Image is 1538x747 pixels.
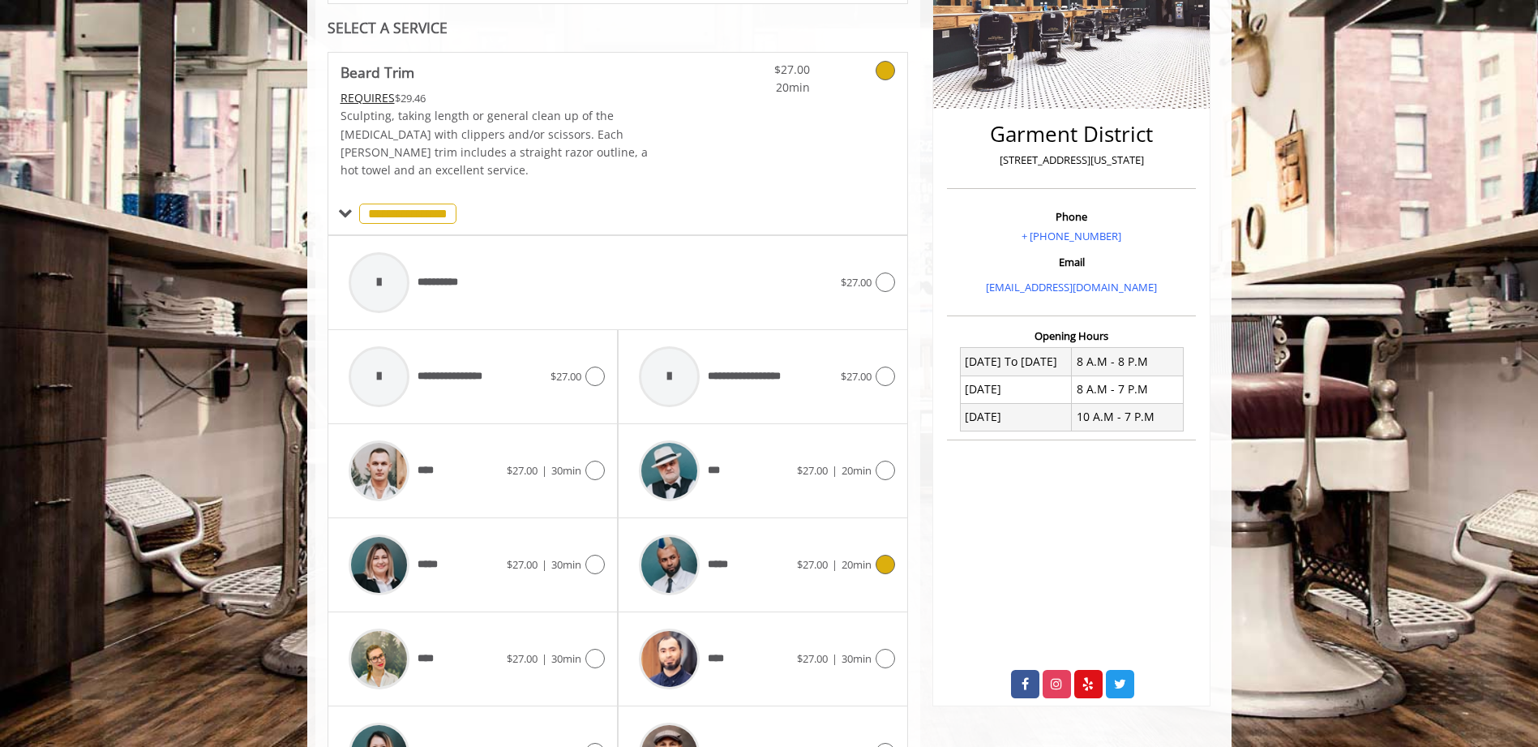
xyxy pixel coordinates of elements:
span: 30min [551,463,581,478]
span: | [542,651,547,666]
span: $27.00 [714,61,810,79]
p: Sculpting, taking length or general clean up of the [MEDICAL_DATA] with clippers and/or scissors.... [341,107,666,180]
div: $29.46 [341,89,666,107]
td: [DATE] [960,403,1072,431]
span: This service needs some Advance to be paid before we block your appointment [341,90,395,105]
h3: Opening Hours [947,330,1196,341]
div: SELECT A SERVICE [328,20,909,36]
td: [DATE] [960,376,1072,403]
span: $27.00 [797,557,828,572]
td: 10 A.M - 7 P.M [1072,403,1184,431]
span: 20min [842,557,872,572]
span: $27.00 [551,369,581,384]
span: 30min [551,651,581,666]
h2: Garment District [951,122,1192,146]
h3: Email [951,256,1192,268]
td: 8 A.M - 8 P.M [1072,348,1184,376]
span: 20min [714,79,810,97]
span: | [832,651,838,666]
span: 30min [842,651,872,666]
span: | [542,557,547,572]
a: [EMAIL_ADDRESS][DOMAIN_NAME] [986,280,1157,294]
span: 30min [551,557,581,572]
span: | [542,463,547,478]
span: $27.00 [797,651,828,666]
span: $27.00 [841,369,872,384]
span: $27.00 [507,651,538,666]
span: 20min [842,463,872,478]
td: 8 A.M - 7 P.M [1072,376,1184,403]
span: $27.00 [797,463,828,478]
span: $27.00 [841,275,872,290]
span: | [832,557,838,572]
a: + [PHONE_NUMBER] [1022,229,1121,243]
h3: Phone [951,211,1192,222]
span: | [832,463,838,478]
span: $27.00 [507,557,538,572]
b: Beard Trim [341,61,414,84]
span: $27.00 [507,463,538,478]
td: [DATE] To [DATE] [960,348,1072,376]
p: [STREET_ADDRESS][US_STATE] [951,152,1192,169]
